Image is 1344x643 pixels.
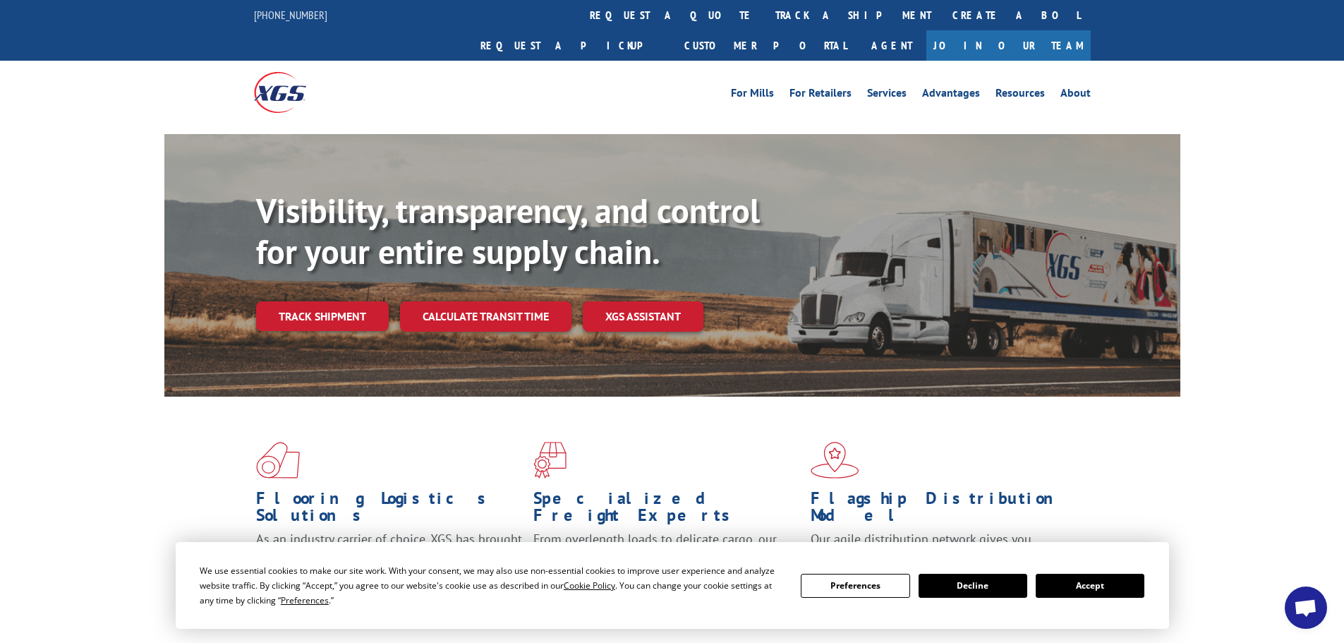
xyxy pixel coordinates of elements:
[1060,88,1091,103] a: About
[919,574,1027,598] button: Decline
[674,30,857,61] a: Customer Portal
[256,188,760,273] b: Visibility, transparency, and control for your entire supply chain.
[583,301,703,332] a: XGS ASSISTANT
[995,88,1045,103] a: Resources
[176,542,1169,629] div: Cookie Consent Prompt
[867,88,907,103] a: Services
[256,531,522,581] span: As an industry carrier of choice, XGS has brought innovation and dedication to flooring logistics...
[811,490,1077,531] h1: Flagship Distribution Model
[256,301,389,331] a: Track shipment
[857,30,926,61] a: Agent
[801,574,909,598] button: Preferences
[200,563,784,608] div: We use essential cookies to make our site work. With your consent, we may also use non-essential ...
[564,579,615,591] span: Cookie Policy
[400,301,571,332] a: Calculate transit time
[254,8,327,22] a: [PHONE_NUMBER]
[470,30,674,61] a: Request a pickup
[922,88,980,103] a: Advantages
[789,88,852,103] a: For Retailers
[256,490,523,531] h1: Flooring Logistics Solutions
[811,442,859,479] img: xgs-icon-flagship-distribution-model-red
[1285,587,1327,629] div: Open chat
[533,490,800,531] h1: Specialized Freight Experts
[256,442,300,479] img: xgs-icon-total-supply-chain-intelligence-red
[1036,574,1144,598] button: Accept
[533,531,800,594] p: From overlength loads to delicate cargo, our experienced staff knows the best way to move your fr...
[533,442,567,479] img: xgs-icon-focused-on-flooring-red
[281,594,329,606] span: Preferences
[926,30,1091,61] a: Join Our Team
[811,531,1070,564] span: Our agile distribution network gives you nationwide inventory management on demand.
[731,88,774,103] a: For Mills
